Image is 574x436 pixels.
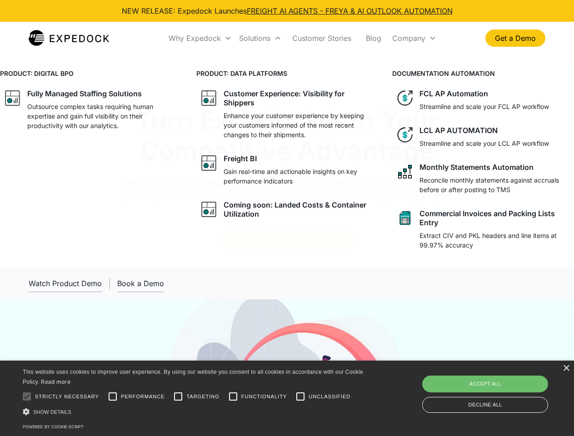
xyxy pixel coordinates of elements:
[200,154,218,172] img: graph icon
[122,5,453,16] div: NEW RELEASE: Expedock Launches
[419,209,570,227] div: Commercial Invoices and Packing Lists Entry
[359,23,389,54] a: Blog
[392,85,574,115] a: dollar iconFCL AP AutomationStreamline and scale your FCL AP workflow
[396,163,414,181] img: network like icon
[196,150,378,189] a: graph iconFreight BIGain real-time and actionable insights on key performance indicators
[235,23,285,54] div: Solutions
[196,85,378,143] a: graph iconCustomer Experience: Visibility for ShippersEnhance your customer experience by keeping...
[121,393,165,401] span: Performance
[29,279,102,288] div: Watch Product Demo
[392,34,425,43] div: Company
[224,89,374,107] div: Customer Experience: Visibility for Shippers
[309,393,350,401] span: Unclassified
[392,122,574,152] a: dollar iconLCL AP AUTOMATIONStreamline and scale your LCL AP workflow
[422,397,548,413] div: Decline all
[419,139,549,148] p: Streamline and scale your LCL AP workflow
[285,23,359,54] a: Customer Stories
[41,378,70,385] a: Read more
[392,205,574,253] a: sheet iconCommercial Invoices and Packing Lists EntryExtract CIV and PKL headers and line items a...
[27,102,178,130] p: Outsource complex tasks requiring human expertise and gain full visibility on their productivity ...
[29,29,109,47] img: Expedock Logo
[419,102,549,111] p: Streamline and scale your FCL AP workflow
[200,200,218,218] img: graph icon
[419,175,570,194] p: Reconcile monthly statements against accruals before or after posting to TMS
[35,393,99,401] span: Strictly necessary
[23,407,366,416] div: Show details
[117,279,164,288] div: Book a Demo
[200,89,218,107] img: graph icon
[419,163,534,172] div: Monthly Statements Automation
[485,30,545,47] a: Get a Demo
[27,89,142,98] div: Fully Managed Staffing Solutions
[419,231,570,250] p: Extract CIV and PKL headers and line items at 99.97% accuracy
[4,89,22,107] img: graph icon
[33,409,71,415] span: Show details
[117,275,164,292] a: Book a Demo
[392,69,574,78] h4: DOCUMENTATION AUTOMATION
[419,126,498,135] div: LCL AP AUTOMATION
[241,393,287,401] span: Functionality
[29,275,102,292] a: open lightbox
[396,89,414,107] img: dollar icon
[389,23,440,54] div: Company
[224,200,374,218] div: Coming soon: Landed Costs & Container Utilization
[186,393,219,401] span: Targeting
[224,111,374,139] p: Enhance your customer experience by keeping your customers informed of the most recent changes to...
[422,376,548,392] div: Accept all
[392,159,574,198] a: network like iconMonthly Statements AutomationReconcile monthly statements against accruals befor...
[224,154,257,163] div: Freight BI
[29,29,109,47] a: home
[196,69,378,78] h4: PRODUCT: DATA PLATFORMS
[23,424,84,429] a: Powered by cookie-script
[419,89,488,98] div: FCL AP Automation
[23,369,363,386] span: This website uses cookies to improve user experience. By using our website you consent to all coo...
[224,167,374,186] p: Gain real-time and actionable insights on key performance indicators
[396,126,414,144] img: dollar icon
[396,209,414,227] img: sheet icon
[563,365,569,372] div: Close
[239,34,270,43] div: Solutions
[169,34,221,43] div: Why Expedock
[247,6,453,15] a: FREIGHT AI AGENTS - FREYA & AI OUTLOOK AUTOMATION
[165,23,235,54] div: Why Expedock
[196,197,378,222] a: graph iconComing soon: Landed Costs & Container Utilization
